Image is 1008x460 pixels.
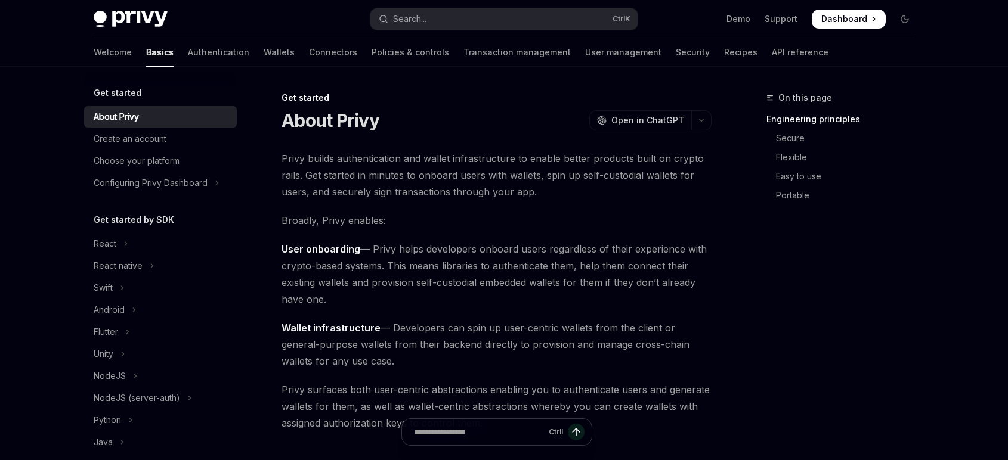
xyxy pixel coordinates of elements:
a: Support [765,13,797,25]
button: Toggle Java section [84,431,237,453]
div: Get started [282,92,712,104]
a: Security [676,38,710,67]
a: Easy to use [766,167,924,186]
a: Demo [726,13,750,25]
a: Connectors [309,38,357,67]
span: Ctrl K [613,14,630,24]
a: Portable [766,186,924,205]
div: Python [94,413,121,427]
strong: Wallet infrastructure [282,322,381,334]
a: Dashboard [812,10,886,29]
span: — Developers can spin up user-centric wallets from the client or general-purpose wallets from the... [282,319,712,369]
div: Java [94,435,113,449]
strong: User onboarding [282,243,360,255]
div: Choose your platform [94,154,180,168]
button: Toggle dark mode [895,10,914,29]
div: Search... [393,12,426,26]
a: Flexible [766,148,924,167]
button: Toggle Unity section [84,343,237,365]
div: About Privy [94,110,139,124]
a: Basics [146,38,174,67]
a: Recipes [724,38,757,67]
button: Toggle NodeJS section [84,365,237,387]
button: Open in ChatGPT [589,110,691,130]
button: Toggle Swift section [84,277,237,299]
a: API reference [772,38,828,67]
input: Ask a question... [414,419,544,445]
button: Toggle React section [84,233,237,254]
a: Policies & controls [372,38,449,67]
a: About Privy [84,106,237,128]
button: Toggle Python section [84,409,237,431]
button: Toggle Flutter section [84,321,237,343]
div: Swift [94,281,113,295]
div: React native [94,259,143,273]
h5: Get started by SDK [94,213,174,227]
span: Broadly, Privy enables: [282,212,712,229]
div: React [94,237,116,251]
div: NodeJS (server-auth) [94,391,180,405]
a: Engineering principles [766,110,924,129]
a: Transaction management [463,38,571,67]
span: Dashboard [821,13,867,25]
a: Secure [766,129,924,148]
a: Create an account [84,128,237,150]
div: Android [94,303,125,317]
h1: About Privy [282,110,379,131]
span: — Privy helps developers onboard users regardless of their experience with crypto-based systems. ... [282,241,712,307]
button: Toggle Android section [84,299,237,321]
a: Welcome [94,38,132,67]
button: Toggle React native section [84,255,237,276]
span: Privy builds authentication and wallet infrastructure to enable better products built on crypto r... [282,150,712,200]
div: NodeJS [94,369,126,383]
a: Wallets [264,38,295,67]
div: Flutter [94,325,118,339]
div: Configuring Privy Dashboard [94,176,208,190]
a: Choose your platform [84,150,237,172]
h5: Get started [94,86,141,100]
button: Toggle Configuring Privy Dashboard section [84,172,237,194]
button: Open search [370,8,638,30]
a: User management [585,38,661,67]
span: On this page [778,91,832,105]
a: Authentication [188,38,249,67]
button: Toggle NodeJS (server-auth) section [84,387,237,409]
div: Unity [94,347,113,361]
span: Privy surfaces both user-centric abstractions enabling you to authenticate users and generate wal... [282,381,712,431]
button: Send message [568,424,585,440]
span: Open in ChatGPT [611,114,684,126]
img: dark logo [94,11,168,27]
div: Create an account [94,132,166,146]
